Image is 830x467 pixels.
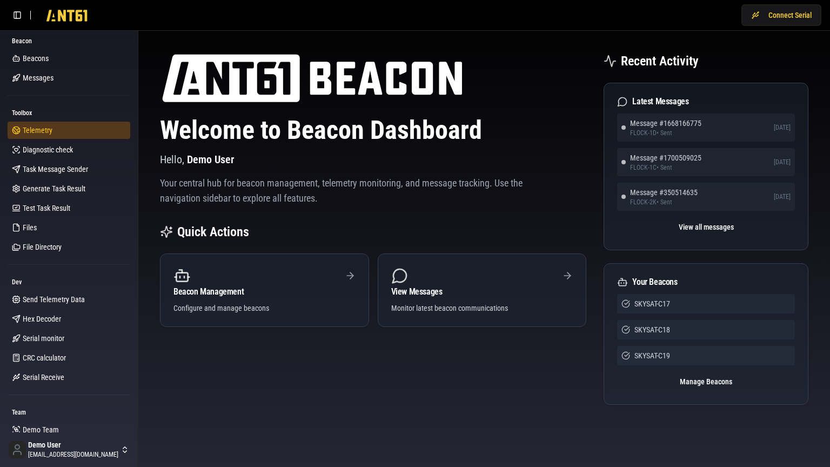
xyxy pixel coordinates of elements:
[741,4,821,26] button: Connect Serial
[23,144,73,155] span: Diagnostic check
[774,158,791,166] span: [DATE]
[617,217,795,237] button: View all messages
[23,203,70,214] span: Test Task Result
[23,164,88,175] span: Task Message Sender
[23,372,64,383] span: Serial Receive
[8,122,130,139] a: Telemetry
[187,153,235,166] span: Demo User
[28,441,118,450] span: Demo User
[173,303,356,313] div: Configure and manage beacons
[8,404,130,421] div: Team
[8,369,130,386] a: Serial Receive
[774,192,791,201] span: [DATE]
[8,219,130,236] a: Files
[23,222,37,233] span: Files
[23,333,64,344] span: Serial monitor
[23,183,85,194] span: Generate Task Result
[630,129,701,137] span: FLOCK-1D • Sent
[8,238,130,256] a: File Directory
[28,450,118,459] span: [EMAIL_ADDRESS][DOMAIN_NAME]
[634,324,670,335] span: SKYSAT-C18
[8,349,130,366] a: CRC calculator
[23,313,61,324] span: Hex Decoder
[23,125,52,136] span: Telemetry
[177,223,249,241] h2: Quick Actions
[8,161,130,178] a: Task Message Sender
[8,32,130,50] div: Beacon
[8,310,130,328] a: Hex Decoder
[630,152,701,163] span: Message # 1700509025
[8,199,130,217] a: Test Task Result
[160,52,464,104] img: ANT61 logo
[8,421,130,438] a: Demo Team
[8,104,130,122] div: Toolbox
[630,163,701,172] span: FLOCK-1C • Sent
[8,50,130,67] a: Beacons
[621,52,699,70] h2: Recent Activity
[160,117,586,143] h1: Welcome to Beacon Dashboard
[23,72,53,83] span: Messages
[391,303,573,313] div: Monitor latest beacon communications
[160,176,523,206] p: Your central hub for beacon management, telemetry monitoring, and message tracking. Use the navig...
[774,123,791,132] span: [DATE]
[8,291,130,308] a: Send Telemetry Data
[617,277,795,288] div: Your Beacons
[630,187,698,198] span: Message # 350514635
[8,141,130,158] a: Diagnostic check
[160,152,586,167] p: Hello,
[23,242,62,252] span: File Directory
[23,352,66,363] span: CRC calculator
[391,288,573,296] div: View Messages
[173,288,356,296] div: Beacon Management
[630,118,701,129] span: Message # 1668166775
[8,273,130,291] div: Dev
[23,424,59,435] span: Demo Team
[630,198,698,206] span: FLOCK-2K • Sent
[8,180,130,197] a: Generate Task Result
[8,69,130,86] a: Messages
[8,330,130,347] a: Serial monitor
[617,372,795,391] button: Manage Beacons
[23,53,49,64] span: Beacons
[634,298,670,309] span: SKYSAT-C17
[23,294,85,305] span: Send Telemetry Data
[634,350,670,361] span: SKYSAT-C19
[4,437,133,463] button: Demo User[EMAIL_ADDRESS][DOMAIN_NAME]
[617,96,795,107] div: Latest Messages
